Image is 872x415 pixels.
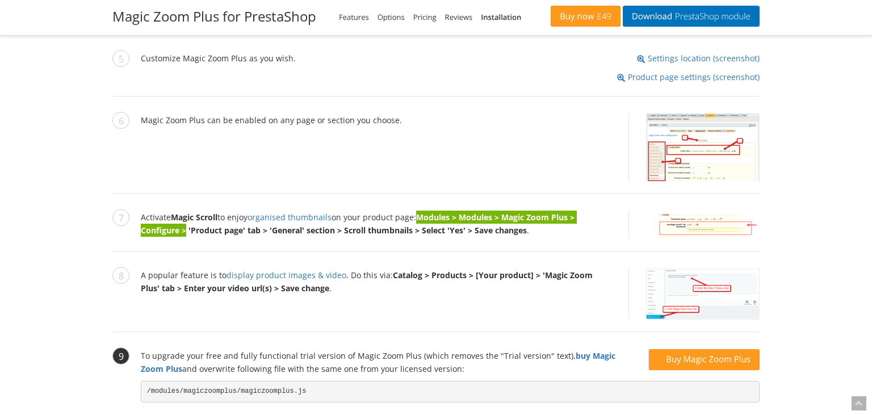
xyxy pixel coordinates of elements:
a: DownloadPrestaShop module [623,6,760,27]
strong: Magic Scroll [171,212,217,223]
img: ACwAAAAAAQABAAACADs= [759,83,760,84]
h2: Magic Zoom Plus for PrestaShop [112,9,316,25]
img: Scroll thumbnail images on your PrestaShop product page [646,211,760,239]
a: Features [339,12,369,22]
strong: Catalog > Products > [Your product] > 'Magic Zoom Plus' tab > Enter your video url(s) > Save change [141,270,593,294]
span: £49 [594,12,611,21]
strong: Modules > Modules > Magic Zoom Plus > Configure > 'Product page' tab > 'General' section > Scroll... [141,212,575,236]
a: Pricing [413,12,437,22]
a: Options [378,12,405,22]
a: Buy now£49 [551,6,621,27]
li: Activate to enjoy on your product page: . [112,211,760,251]
span: PrestaShop module [672,12,751,21]
a: Product page settings (screenshot) [617,70,760,83]
pre: /modules/magiczoomplus/magiczoomplus.js [141,381,760,403]
a: Reviews [445,12,473,22]
a: Settings location (screenshot) [637,52,760,65]
li: A popular feature is to . Do this via: . [112,269,760,332]
a: organised thumbnails [248,212,332,223]
img: Add video to your PrestaShop product page with Magic Zoom Plus addon [646,269,760,320]
a: Add video to your PrestaShop product page with Magic Zoom Plus addon [628,269,760,320]
a: buy Magic Zoom Plus [141,350,615,374]
a: Buy Magic Zoom Plus [648,349,760,370]
img: Activating Magic Zoom Plus module for PrestaShop for different blocks and pages [646,114,760,181]
a: display product images & video [227,270,346,280]
li: Magic Zoom Plus can be enabled on any page or section you choose. [112,114,760,194]
a: Activating Magic Zoom Plus module for PrestaShop for different blocks and pages [628,114,760,181]
a: Scroll thumbnail images on your PrestaShop product page [628,211,760,239]
p: Customize Magic Zoom Plus as you wish. [141,52,760,65]
a: Installation [481,12,521,22]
